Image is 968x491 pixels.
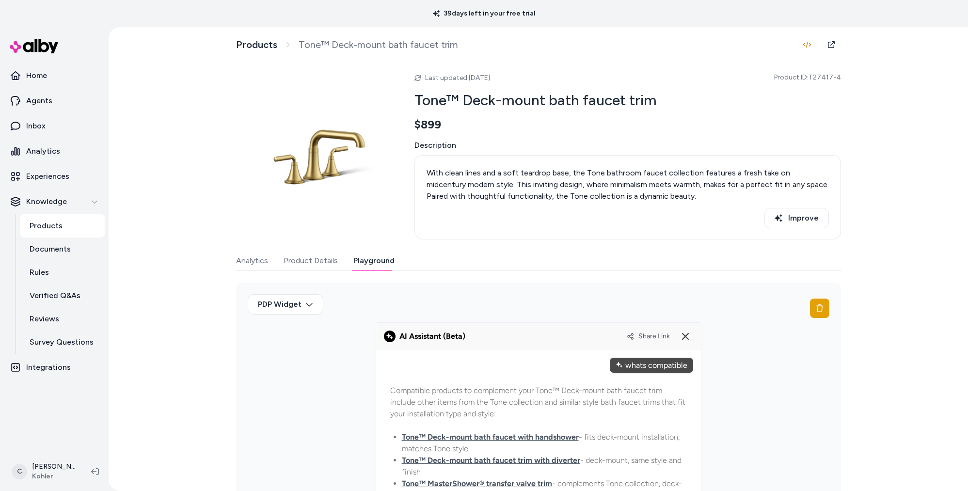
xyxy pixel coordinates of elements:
p: 39 days left in your free trial [427,9,541,18]
a: Verified Q&As [20,284,105,307]
h2: Tone™ Deck-mount bath faucet trim [414,91,841,110]
p: Inbox [26,120,46,132]
span: C [12,464,27,479]
p: Integrations [26,362,71,373]
p: Home [26,70,47,81]
p: Reviews [30,313,59,325]
a: Documents [20,238,105,261]
span: Description [414,140,841,151]
span: Last updated [DATE] [425,74,490,82]
a: Experiences [4,165,105,188]
span: PDP Widget [258,299,302,310]
span: Product ID: T27417-4 [774,73,841,82]
button: Product Details [284,251,338,270]
button: Analytics [236,251,268,270]
img: T27417-4-2MB_ISO_d2c0005992_rgb [236,66,391,221]
a: Home [4,64,105,87]
a: Agents [4,89,105,112]
p: Products [30,220,63,232]
p: Knowledge [26,196,67,207]
button: C[PERSON_NAME]Kohler [6,456,83,487]
p: Experiences [26,171,69,182]
p: Documents [30,243,71,255]
button: Improve [764,208,829,228]
button: Knowledge [4,190,105,213]
a: Inbox [4,114,105,138]
a: Rules [20,261,105,284]
p: Agents [26,95,52,107]
button: PDP Widget [248,294,323,315]
p: Analytics [26,145,60,157]
a: Products [20,214,105,238]
p: With clean lines and a soft teardrop base, the Tone bathroom faucet collection features a fresh t... [427,167,829,202]
span: $899 [414,117,441,132]
a: Integrations [4,356,105,379]
span: Kohler [32,472,76,481]
a: Survey Questions [20,331,105,354]
a: Analytics [4,140,105,163]
p: [PERSON_NAME] [32,462,76,472]
img: alby Logo [10,39,58,53]
p: Survey Questions [30,336,94,348]
a: Products [236,39,277,51]
span: Tone™ Deck-mount bath faucet trim [299,39,458,51]
button: Playground [353,251,395,270]
a: Reviews [20,307,105,331]
p: Rules [30,267,49,278]
nav: breadcrumb [236,39,458,51]
p: Verified Q&As [30,290,80,301]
